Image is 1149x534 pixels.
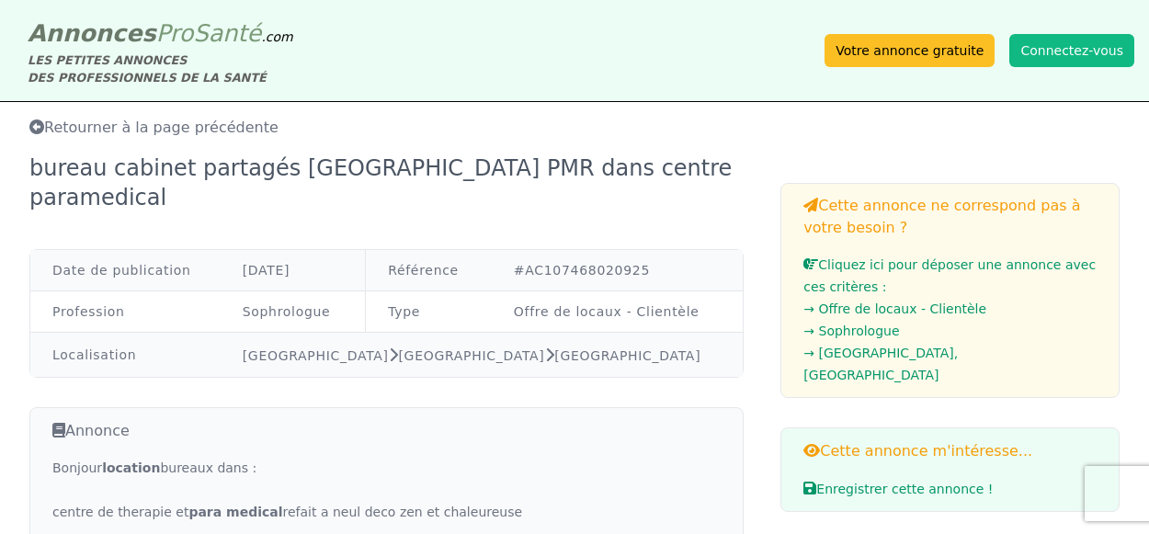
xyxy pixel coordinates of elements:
span: Pro [156,19,194,47]
td: Localisation [30,333,221,378]
span: .com [261,29,292,44]
button: Connectez-vous [1009,34,1134,67]
td: [DATE] [221,250,366,291]
h3: Cette annonce ne correspond pas à votre besoin ? [803,195,1097,239]
strong: location [102,460,160,475]
a: Cliquez ici pour déposer une annonce avec ces critères :→ Offre de locaux - Clientèle→ Sophrologu... [803,257,1097,386]
i: Retourner à la liste [29,119,44,134]
a: AnnoncesProSanté.com [28,19,293,47]
span: Retourner à la page précédente [29,119,279,136]
a: Sophrologue [243,304,331,319]
td: Référence [366,250,492,291]
td: Type [366,291,492,333]
td: Date de publication [30,250,221,291]
a: [GEOGRAPHIC_DATA] [554,348,700,363]
a: [GEOGRAPHIC_DATA] [243,348,389,363]
li: → [GEOGRAPHIC_DATA], [GEOGRAPHIC_DATA] [803,342,1097,386]
a: Votre annonce gratuite [825,34,995,67]
span: Enregistrer cette annonce ! [803,482,993,496]
div: bureau cabinet partagés [GEOGRAPHIC_DATA] PMR dans centre paramedical [29,153,744,212]
li: → Sophrologue [803,320,1097,342]
span: Annonces [28,19,156,47]
span: Santé [193,19,261,47]
h3: Cette annonce m'intéresse... [803,439,1097,462]
a: [GEOGRAPHIC_DATA] [398,348,544,363]
h3: Annonce [52,419,721,442]
td: Profession [30,291,221,333]
li: → Offre de locaux - Clientèle [803,298,1097,320]
strong: para medical [188,505,282,519]
td: #AC107468020925 [492,250,744,291]
a: Offre de locaux - Clientèle [514,304,700,319]
div: LES PETITES ANNONCES DES PROFESSIONNELS DE LA SANTÉ [28,51,293,86]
